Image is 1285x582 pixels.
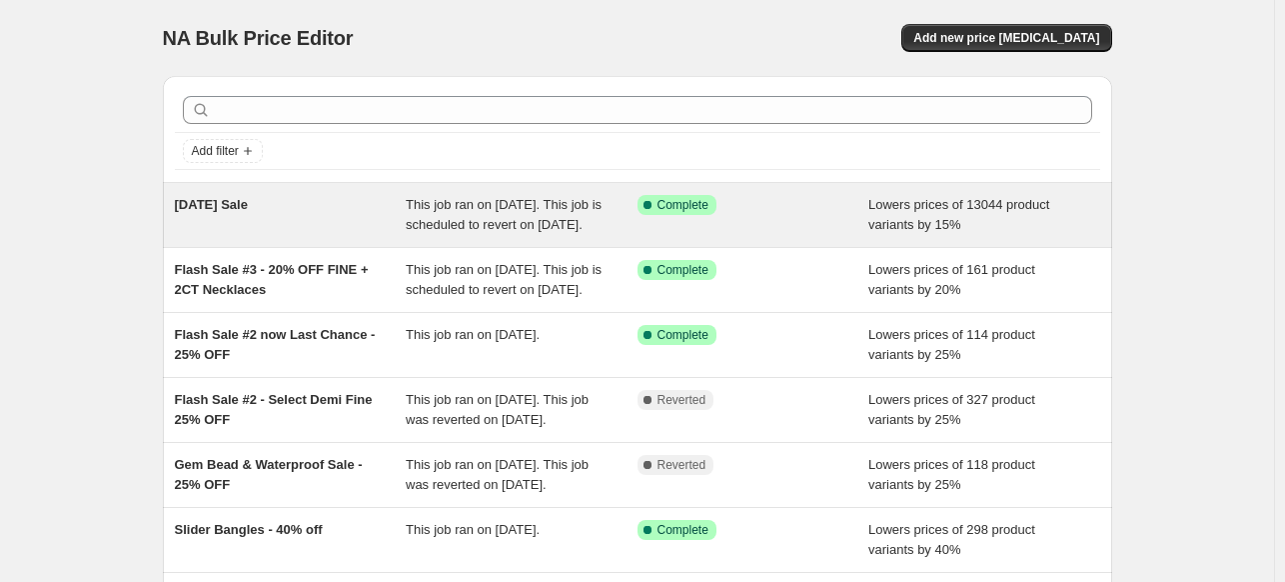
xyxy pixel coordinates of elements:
span: Flash Sale #3 - 20% OFF FINE + 2CT Necklaces [175,262,369,297]
span: This job ran on [DATE]. This job is scheduled to revert on [DATE]. [406,262,602,297]
span: Complete [657,197,708,213]
span: Add new price [MEDICAL_DATA] [913,30,1099,46]
span: Reverted [657,457,706,473]
span: Lowers prices of 114 product variants by 25% [868,327,1035,362]
span: Flash Sale #2 - Select Demi Fine 25% OFF [175,392,373,427]
span: Gem Bead & Waterproof Sale - 25% OFF [175,457,363,492]
span: Lowers prices of 161 product variants by 20% [868,262,1035,297]
span: This job ran on [DATE]. [406,522,540,537]
span: Slider Bangles - 40% off [175,522,323,537]
span: [DATE] Sale [175,197,248,212]
span: Lowers prices of 118 product variants by 25% [868,457,1035,492]
button: Add new price [MEDICAL_DATA] [901,24,1111,52]
span: Reverted [657,392,706,408]
span: Lowers prices of 13044 product variants by 15% [868,197,1049,232]
span: This job ran on [DATE]. This job is scheduled to revert on [DATE]. [406,197,602,232]
span: Complete [657,522,708,538]
span: Flash Sale #2 now Last Chance - 25% OFF [175,327,376,362]
span: This job ran on [DATE]. This job was reverted on [DATE]. [406,457,589,492]
span: Complete [657,327,708,343]
span: Lowers prices of 327 product variants by 25% [868,392,1035,427]
span: This job ran on [DATE]. This job was reverted on [DATE]. [406,392,589,427]
span: Lowers prices of 298 product variants by 40% [868,522,1035,557]
span: Add filter [192,143,239,159]
span: This job ran on [DATE]. [406,327,540,342]
span: Complete [657,262,708,278]
span: NA Bulk Price Editor [163,27,354,49]
button: Add filter [183,139,263,163]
